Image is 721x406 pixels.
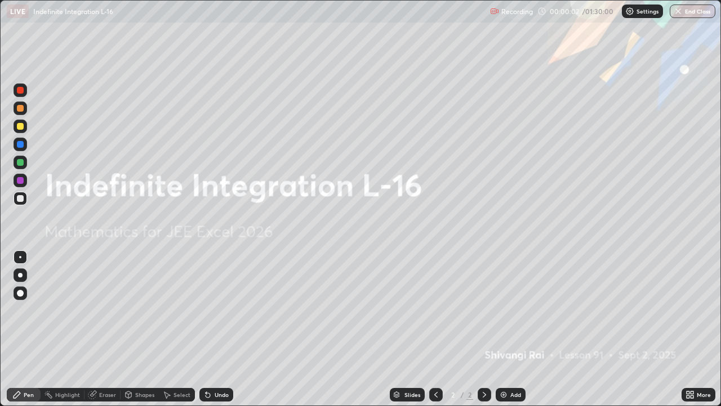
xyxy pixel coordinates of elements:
img: recording.375f2c34.svg [490,7,499,16]
p: LIVE [10,7,25,16]
div: Select [173,392,190,398]
img: class-settings-icons [625,7,634,16]
p: Indefinite Integration L-16 [33,7,113,16]
div: 2 [466,390,473,400]
img: add-slide-button [499,390,508,399]
div: Pen [24,392,34,398]
div: Shapes [135,392,154,398]
div: Add [510,392,521,398]
div: Undo [215,392,229,398]
button: End Class [670,5,715,18]
p: Recording [501,7,533,16]
div: Slides [404,392,420,398]
div: 2 [447,391,459,398]
p: Settings [637,8,658,14]
img: end-class-cross [674,7,683,16]
div: More [697,392,711,398]
div: Highlight [55,392,80,398]
div: Eraser [99,392,116,398]
div: / [461,391,464,398]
